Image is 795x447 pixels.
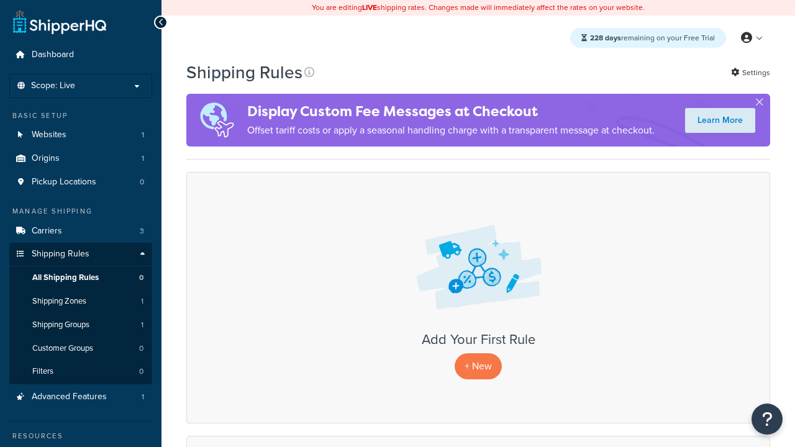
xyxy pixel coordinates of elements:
a: Origins 1 [9,147,152,170]
h4: Display Custom Fee Messages at Checkout [247,101,655,122]
span: 0 [139,366,143,377]
span: 1 [142,153,144,164]
a: Pickup Locations 0 [9,171,152,194]
span: Websites [32,130,66,140]
span: 0 [140,177,144,187]
a: Websites 1 [9,124,152,147]
a: Advanced Features 1 [9,386,152,409]
li: Advanced Features [9,386,152,409]
span: 0 [139,343,143,354]
div: Basic Setup [9,111,152,121]
li: Shipping Groups [9,314,152,336]
a: Filters 0 [9,360,152,383]
div: Resources [9,431,152,441]
li: Shipping Rules [9,243,152,384]
li: Carriers [9,220,152,243]
span: Shipping Groups [32,320,89,330]
b: LIVE [362,2,377,13]
span: 3 [140,226,144,237]
li: Pickup Locations [9,171,152,194]
span: 1 [142,130,144,140]
span: Filters [32,366,53,377]
h1: Shipping Rules [186,60,302,84]
a: Learn More [685,108,755,133]
a: Settings [731,64,770,81]
span: Shipping Zones [32,296,86,307]
li: Websites [9,124,152,147]
a: Carriers 3 [9,220,152,243]
span: Dashboard [32,50,74,60]
span: Customer Groups [32,343,93,354]
a: Shipping Groups 1 [9,314,152,336]
button: Open Resource Center [752,404,783,435]
h3: Add Your First Rule [199,332,757,347]
span: All Shipping Rules [32,273,99,283]
span: Carriers [32,226,62,237]
img: duties-banner-06bc72dcb5fe05cb3f9472aba00be2ae8eb53ab6f0d8bb03d382ba314ac3c341.png [186,94,247,147]
p: Offset tariff costs or apply a seasonal handling charge with a transparent message at checkout. [247,122,655,139]
li: Origins [9,147,152,170]
li: Filters [9,360,152,383]
a: ShipperHQ Home [13,9,106,34]
a: Shipping Rules [9,243,152,266]
span: Scope: Live [31,81,75,91]
div: Manage Shipping [9,206,152,217]
a: Customer Groups 0 [9,337,152,360]
span: 1 [141,320,143,330]
a: All Shipping Rules 0 [9,266,152,289]
a: Dashboard [9,43,152,66]
span: Origins [32,153,60,164]
span: 0 [139,273,143,283]
p: + New [455,353,502,379]
li: Shipping Zones [9,290,152,313]
span: Shipping Rules [32,249,89,260]
span: Pickup Locations [32,177,96,187]
span: 1 [142,392,144,402]
strong: 228 days [590,32,621,43]
span: 1 [141,296,143,307]
span: Advanced Features [32,392,107,402]
li: All Shipping Rules [9,266,152,289]
li: Customer Groups [9,337,152,360]
a: Shipping Zones 1 [9,290,152,313]
div: remaining on your Free Trial [570,28,726,48]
